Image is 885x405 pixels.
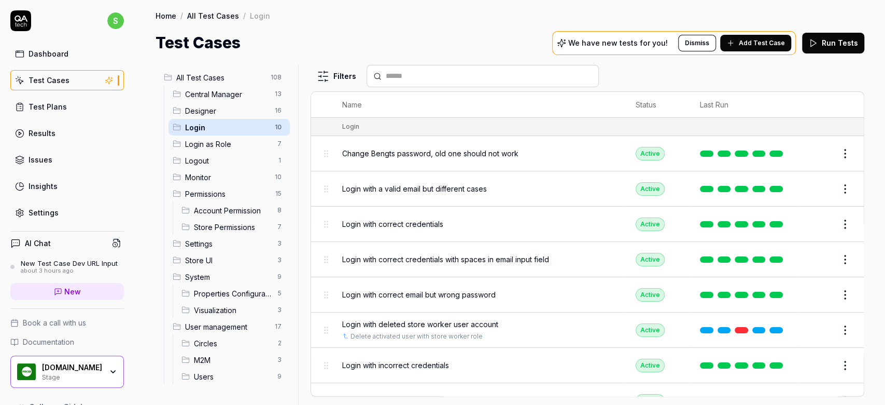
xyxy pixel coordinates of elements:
[10,70,124,90] a: Test Cases
[29,75,69,86] div: Test Cases
[180,10,183,21] div: /
[177,368,290,385] div: Drag to reorderUsers9
[168,318,290,335] div: Drag to reorderUser management17
[10,259,124,275] a: New Test Case Dev URL Inputabout 3 hours ago
[194,355,271,366] span: M2M
[168,252,290,268] div: Drag to reorderStore UI3
[185,255,271,266] span: Store UI
[194,222,271,233] span: Store Permissions
[568,39,668,47] p: We have new tests for you!
[10,44,124,64] a: Dashboard
[185,122,269,133] span: Login
[42,372,102,381] div: Stage
[271,104,286,117] span: 16
[194,338,271,349] span: Circles
[185,238,271,249] span: Settings
[10,150,124,170] a: Issues
[10,317,124,328] a: Book a call with us
[187,10,239,21] a: All Test Cases
[168,119,290,136] div: Drag to reorderLogin10
[107,10,124,31] button: s
[156,31,241,55] h1: Test Cases
[273,370,286,383] span: 9
[29,207,59,218] div: Settings
[636,182,665,196] div: Active
[10,283,124,300] a: New
[168,102,290,119] div: Drag to reorderDesigner16
[185,155,271,166] span: Logout
[311,171,864,207] tr: Login with a valid email but different casesActive
[29,181,58,192] div: Insights
[271,187,286,200] span: 15
[311,207,864,242] tr: Login with correct credentialsActive
[194,305,271,316] span: Visualization
[273,271,286,283] span: 9
[177,202,290,219] div: Drag to reorderAccount Permission8
[177,219,290,235] div: Drag to reorderStore Permissions7
[29,128,55,139] div: Results
[342,254,549,265] span: Login with correct credentials with spaces in email input field
[311,313,864,348] tr: Login with deleted store worker user accountDelete activated user with store worker roleActive
[21,259,118,267] div: New Test Case Dev URL Input
[64,286,81,297] span: New
[342,122,359,131] div: Login
[168,235,290,252] div: Drag to reorderSettings3
[342,360,449,371] span: Login with incorrect credentials
[177,302,290,318] div: Drag to reorderVisualization3
[10,176,124,196] a: Insights
[636,253,665,266] div: Active
[273,237,286,250] span: 3
[17,362,36,381] img: Pricer.com Logo
[194,205,271,216] span: Account Permission
[342,183,487,194] span: Login with a valid email but different cases
[273,138,286,150] span: 7
[185,272,271,282] span: System
[243,10,246,21] div: /
[690,92,797,118] th: Last Run
[271,320,286,333] span: 17
[185,172,269,183] span: Monitor
[311,348,864,383] tr: Login with incorrect credentialsActive
[29,154,52,165] div: Issues
[273,304,286,316] span: 3
[636,218,665,231] div: Active
[10,123,124,143] a: Results
[185,89,269,100] span: Central Manager
[25,238,51,249] h4: AI Chat
[23,336,74,347] span: Documentation
[311,277,864,313] tr: Login with correct email but wrong passwordActive
[177,285,290,302] div: Drag to reorderProperties Configuration5
[168,86,290,102] div: Drag to reorderCentral Manager13
[342,219,443,230] span: Login with correct credentials
[739,38,785,48] span: Add Test Case
[271,121,286,133] span: 10
[332,92,625,118] th: Name
[42,363,102,372] div: Pricer.com
[107,12,124,29] span: s
[802,33,864,53] button: Run Tests
[350,332,483,341] a: Delete activated user with store worker role
[156,10,176,21] a: Home
[194,288,271,299] span: Properties Configuration
[266,71,286,84] span: 108
[342,148,518,159] span: Change Bengts password, old one should not work
[311,136,864,171] tr: Change Bengts password, old one should not workActive
[273,287,286,300] span: 5
[185,321,269,332] span: User management
[250,10,270,21] div: Login
[21,267,118,275] div: about 3 hours ago
[271,171,286,183] span: 10
[29,48,68,59] div: Dashboard
[636,288,665,302] div: Active
[342,289,496,300] span: Login with correct email but wrong password
[720,35,791,51] button: Add Test Case
[678,35,716,51] button: Dismiss
[10,356,124,388] button: Pricer.com Logo[DOMAIN_NAME]Stage
[10,97,124,117] a: Test Plans
[168,136,290,152] div: Drag to reorderLogin as Role7
[194,371,271,382] span: Users
[273,337,286,349] span: 2
[636,323,665,337] div: Active
[177,352,290,368] div: Drag to reorderM2M3
[273,254,286,266] span: 3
